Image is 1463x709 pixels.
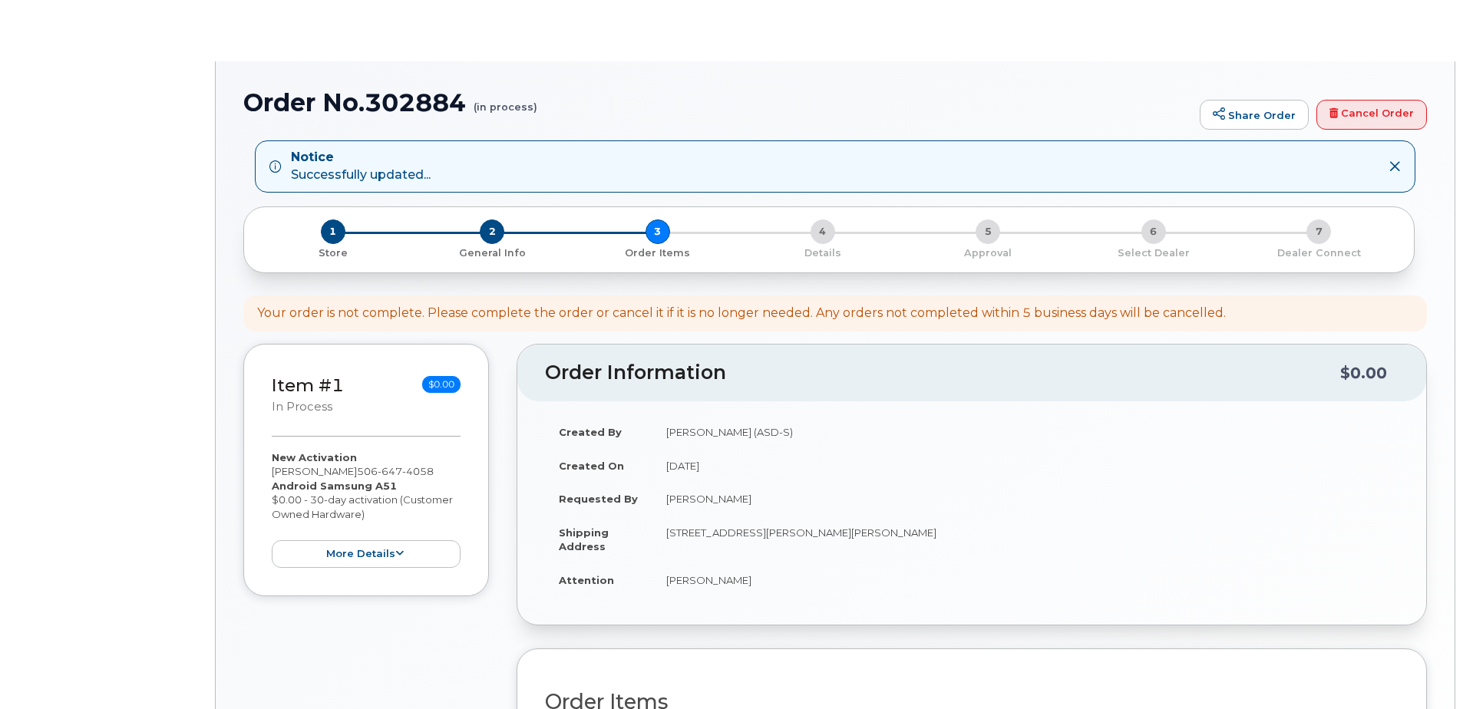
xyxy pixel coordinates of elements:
[559,526,609,553] strong: Shipping Address
[559,460,624,472] strong: Created On
[321,219,345,244] span: 1
[256,244,409,260] a: 1 Store
[1340,358,1387,387] div: $0.00
[652,563,1399,597] td: [PERSON_NAME]
[545,362,1340,384] h2: Order Information
[263,246,403,260] p: Store
[291,149,431,184] div: Successfully updated...
[257,305,1226,322] div: Your order is not complete. Please complete the order or cancel it if it is no longer needed. Any...
[652,449,1399,483] td: [DATE]
[272,374,344,396] a: Item #1
[272,540,461,569] button: more details
[474,89,537,113] small: (in process)
[357,465,434,477] span: 506
[272,400,332,414] small: in process
[402,465,434,477] span: 4058
[243,89,1192,116] h1: Order No.302884
[652,516,1399,563] td: [STREET_ADDRESS][PERSON_NAME][PERSON_NAME]
[1316,100,1427,130] a: Cancel Order
[272,480,397,492] strong: Android Samsung A51
[1200,100,1309,130] a: Share Order
[480,219,504,244] span: 2
[652,415,1399,449] td: [PERSON_NAME] (ASD-S)
[378,465,402,477] span: 647
[559,493,638,505] strong: Requested By
[409,244,574,260] a: 2 General Info
[559,426,622,438] strong: Created By
[291,149,431,167] strong: Notice
[272,450,461,569] div: [PERSON_NAME] $0.00 - 30-day activation (Customer Owned Hardware)
[422,376,461,393] span: $0.00
[652,482,1399,516] td: [PERSON_NAME]
[559,574,614,586] strong: Attention
[272,451,357,463] strong: New Activation
[415,246,568,260] p: General Info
